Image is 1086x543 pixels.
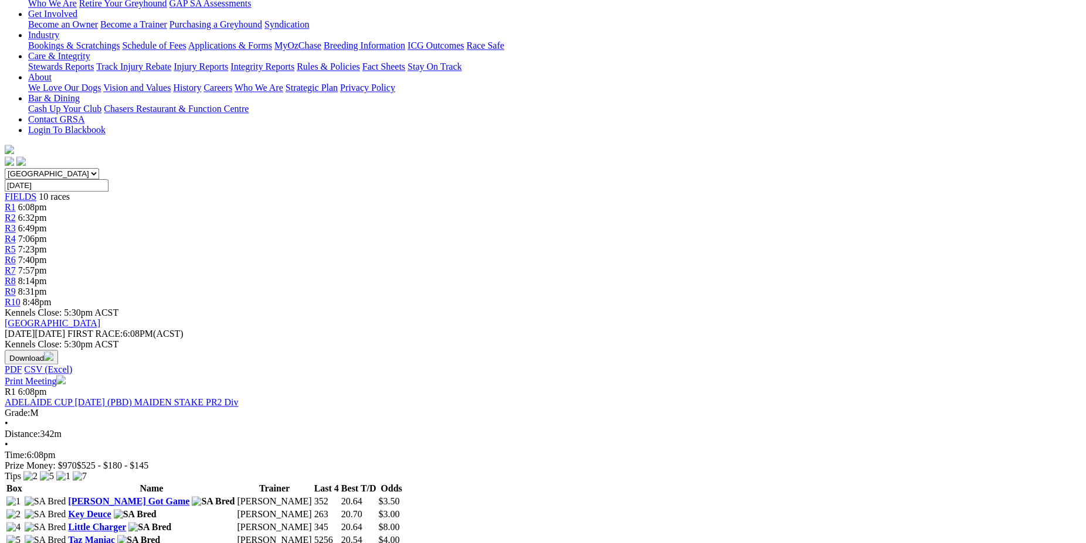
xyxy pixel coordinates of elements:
a: Login To Blackbook [28,125,106,135]
input: Select date [5,179,108,192]
div: 342m [5,429,1081,439]
th: Odds [378,483,405,494]
a: Who We Are [235,83,283,93]
img: SA Bred [114,509,157,520]
div: Download [5,364,1081,375]
span: 7:06pm [18,234,47,244]
span: R4 [5,234,16,244]
td: [PERSON_NAME] [237,521,313,533]
th: Trainer [237,483,313,494]
a: Industry [28,30,59,40]
div: Industry [28,40,1081,51]
a: Vision and Values [103,83,171,93]
div: Get Involved [28,19,1081,30]
span: R9 [5,286,16,296]
a: Syndication [264,19,309,29]
a: Print Meeting [5,376,66,386]
span: Box [6,483,22,493]
a: R5 [5,244,16,254]
td: [PERSON_NAME] [237,508,313,520]
div: Bar & Dining [28,104,1081,114]
div: M [5,408,1081,418]
a: R7 [5,265,16,275]
img: logo-grsa-white.png [5,145,14,154]
img: printer.svg [56,375,66,384]
div: Prize Money: $970 [5,460,1081,471]
a: R6 [5,255,16,265]
img: SA Bred [128,522,171,532]
a: [GEOGRAPHIC_DATA] [5,318,100,328]
span: R1 [5,387,16,397]
span: 8:31pm [18,286,47,296]
img: 1 [6,496,21,507]
a: R2 [5,213,16,223]
a: [PERSON_NAME] Got Game [68,496,189,506]
a: ICG Outcomes [408,40,464,50]
span: • [5,418,8,428]
span: 10 races [39,192,70,202]
td: 20.64 [341,521,377,533]
a: MyOzChase [274,40,321,50]
span: $3.50 [379,496,400,506]
span: 6:08pm [18,387,47,397]
a: FIELDS [5,192,36,202]
span: 6:49pm [18,223,47,233]
span: [DATE] [5,329,65,339]
img: SA Bred [192,496,235,507]
span: $525 - $180 - $145 [77,460,149,470]
td: 345 [314,521,340,533]
a: Purchasing a Greyhound [169,19,262,29]
a: Breeding Information [324,40,405,50]
a: Key Deuce [68,509,111,519]
a: Stewards Reports [28,62,94,71]
a: History [173,83,201,93]
a: Race Safe [466,40,504,50]
img: 1 [56,471,70,481]
img: SA Bred [25,496,66,507]
span: 8:14pm [18,276,47,286]
a: Chasers Restaurant & Function Centre [104,104,249,114]
a: Cash Up Your Club [28,104,101,114]
a: Track Injury Rebate [96,62,171,71]
a: Rules & Policies [297,62,360,71]
span: 7:57pm [18,265,47,275]
a: Get Involved [28,9,77,19]
img: 7 [73,471,87,481]
a: Fact Sheets [362,62,405,71]
span: Kennels Close: 5:30pm ACST [5,308,118,317]
span: Grade: [5,408,30,418]
img: SA Bred [25,522,66,532]
a: Injury Reports [174,62,228,71]
a: R10 [5,297,21,307]
a: Bookings & Scratchings [28,40,120,50]
span: 6:08pm [18,202,47,212]
a: Little Charger [68,522,126,532]
div: 6:08pm [5,450,1081,460]
th: Name [67,483,235,494]
a: R1 [5,202,16,212]
a: About [28,72,52,82]
a: PDF [5,364,22,374]
a: Careers [203,83,232,93]
img: twitter.svg [16,156,26,166]
th: Best T/D [341,483,377,494]
td: 20.64 [341,496,377,507]
div: Care & Integrity [28,62,1081,72]
a: Integrity Reports [230,62,294,71]
a: ADELAIDE CUP [DATE] (PBD) MAIDEN STAKE PR2 Div [5,397,239,407]
span: 8:48pm [23,297,52,307]
a: Care & Integrity [28,51,90,61]
img: 2 [23,471,38,481]
a: We Love Our Dogs [28,83,101,93]
a: Contact GRSA [28,114,84,124]
a: Applications & Forms [188,40,272,50]
span: 7:23pm [18,244,47,254]
img: 2 [6,509,21,520]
